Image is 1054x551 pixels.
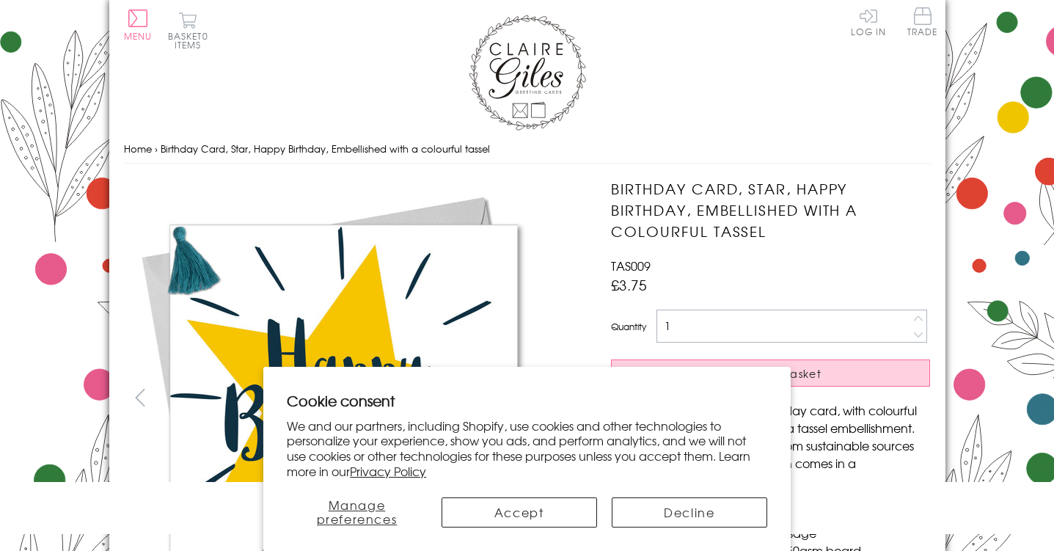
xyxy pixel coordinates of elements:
[611,257,651,274] span: TAS009
[287,418,767,479] p: We and our partners, including Shopify, use cookies and other technologies to personalize your ex...
[442,497,597,528] button: Accept
[350,462,426,480] a: Privacy Policy
[124,10,153,40] button: Menu
[317,496,398,528] span: Manage preferences
[907,7,938,39] a: Trade
[161,142,490,156] span: Birthday Card, Star, Happy Birthday, Embellished with a colourful tassel
[124,29,153,43] span: Menu
[124,134,931,164] nav: breadcrumbs
[611,274,647,295] span: £3.75
[611,320,646,333] label: Quantity
[611,178,930,241] h1: Birthday Card, Star, Happy Birthday, Embellished with a colourful tassel
[612,497,767,528] button: Decline
[469,15,586,131] img: Claire Giles Greetings Cards
[907,7,938,36] span: Trade
[287,390,767,411] h2: Cookie consent
[175,29,208,51] span: 0 items
[611,360,930,387] button: Add to Basket
[124,381,157,414] button: prev
[168,12,208,49] button: Basket0 items
[124,142,152,156] a: Home
[155,142,158,156] span: ›
[287,497,426,528] button: Manage preferences
[851,7,886,36] a: Log In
